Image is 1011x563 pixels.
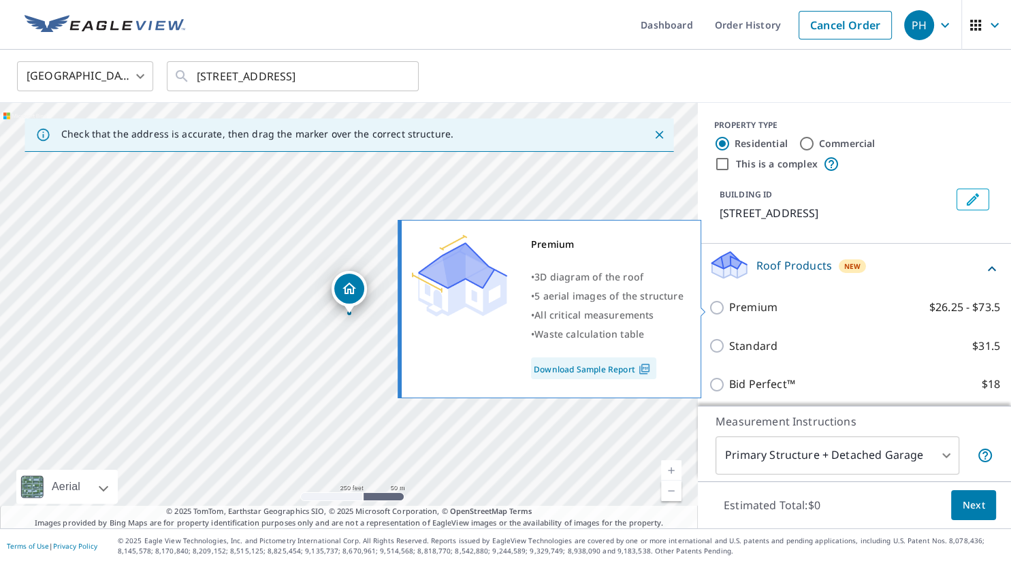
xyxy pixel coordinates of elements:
p: [STREET_ADDRESS] [720,205,951,221]
p: Measurement Instructions [716,413,993,430]
div: • [531,306,684,325]
span: New [844,261,861,272]
p: BUILDING ID [720,189,772,200]
div: Primary Structure + Detached Garage [716,436,959,474]
span: Your report will include the primary structure and a detached garage if one exists. [977,447,993,464]
a: Current Level 17, Zoom In [661,460,681,481]
img: EV Logo [25,15,185,35]
button: Next [951,490,996,521]
p: © 2025 Eagle View Technologies, Inc. and Pictometry International Corp. All Rights Reserved. Repo... [118,536,1004,556]
span: 3D diagram of the roof [534,270,643,283]
div: PH [904,10,934,40]
img: Premium [412,235,507,317]
p: Bid Perfect™ [729,376,795,393]
span: 5 aerial images of the structure [534,289,683,302]
span: Next [962,497,985,514]
div: [GEOGRAPHIC_DATA] [17,57,153,95]
a: Cancel Order [799,11,892,39]
span: © 2025 TomTom, Earthstar Geographics SIO, © 2025 Microsoft Corporation, © [166,506,532,517]
div: Aerial [16,470,118,504]
img: Pdf Icon [635,363,654,375]
p: Standard [729,338,777,355]
label: Residential [735,137,788,150]
a: Current Level 17, Zoom Out [661,481,681,501]
p: Check that the address is accurate, then drag the marker over the correct structure. [61,128,453,140]
button: Close [650,126,668,144]
a: Terms of Use [7,541,49,551]
a: Privacy Policy [53,541,97,551]
p: Premium [729,299,777,316]
span: All critical measurements [534,308,654,321]
p: $31.5 [972,338,1000,355]
div: PROPERTY TYPE [714,119,995,131]
a: OpenStreetMap [450,506,507,516]
div: Premium [531,235,684,254]
a: Download Sample Report [531,357,656,379]
p: Roof Products [756,257,832,274]
p: $18 [982,376,1000,393]
p: Estimated Total: $0 [713,490,831,520]
label: This is a complex [736,157,818,171]
div: Aerial [48,470,84,504]
a: Terms [509,506,532,516]
div: Dropped pin, building 1, Residential property, 3786 10th St NE Buffalo, MN 55313 [332,271,367,313]
button: Edit building 1 [957,189,989,210]
div: Roof ProductsNew [709,249,1000,288]
div: • [531,268,684,287]
span: Waste calculation table [534,327,644,340]
p: | [7,542,97,550]
p: $26.25 - $73.5 [929,299,1000,316]
div: • [531,325,684,344]
input: Search by address or latitude-longitude [197,57,391,95]
label: Commercial [819,137,876,150]
div: • [531,287,684,306]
